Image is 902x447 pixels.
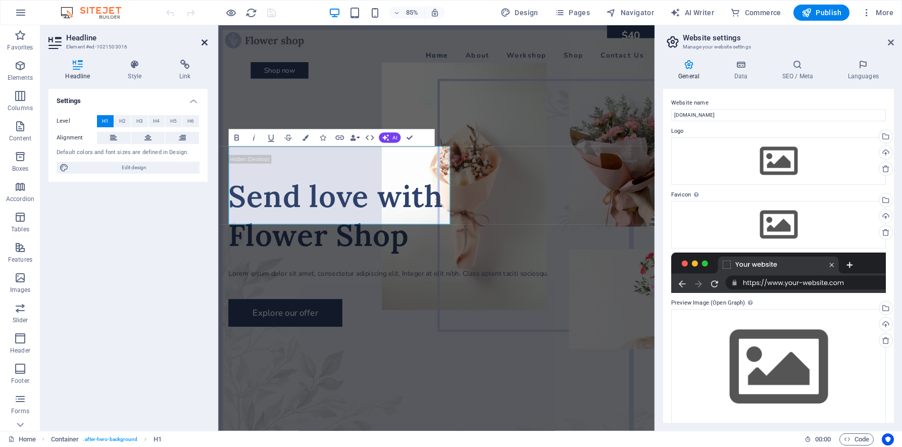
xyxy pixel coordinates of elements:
[683,42,874,52] h3: Manage your website settings
[48,60,111,81] h4: Headline
[72,162,196,174] span: Edit design
[801,8,841,18] span: Publish
[48,89,208,107] h4: Settings
[606,8,654,18] span: Navigator
[225,7,237,19] button: Click here to leave preview mode and continue editing
[8,104,33,112] p: Columns
[187,115,194,127] span: H6
[555,8,590,18] span: Pages
[671,297,886,309] label: Preview Image (Open Graph)
[832,60,894,81] h4: Languages
[263,129,279,146] button: Underline (⌘U)
[671,189,886,201] label: Favicon
[66,33,208,42] h2: Headline
[163,60,208,81] h4: Link
[102,115,109,127] span: H1
[793,5,849,21] button: Publish
[12,178,501,270] h1: Send love with Flower Shop
[57,162,199,174] button: Edit design
[430,8,439,17] i: On resize automatically adjust zoom level to fit chosen device.
[114,115,131,127] button: H2
[805,433,831,445] h6: Session time
[844,433,869,445] span: Code
[602,5,658,21] button: Navigator
[66,42,187,52] h3: Element #ed-1021503016
[882,433,894,445] button: Usercentrics
[170,115,177,127] span: H5
[148,115,165,127] button: H4
[767,60,832,81] h4: SEO / Meta
[671,109,886,121] input: Name...
[57,132,97,144] label: Alignment
[58,7,134,19] img: Editor Logo
[862,8,893,18] span: More
[822,435,824,443] span: :
[245,7,257,19] button: reload
[182,115,199,127] button: H6
[165,115,182,127] button: H5
[154,433,162,445] span: Click to select. Double-click to edit
[11,377,29,385] p: Footer
[362,129,378,146] button: HTML
[663,60,719,81] h4: General
[131,115,148,127] button: H3
[666,5,718,21] button: AI Writer
[858,5,897,21] button: More
[111,60,163,81] h4: Style
[153,115,160,127] span: H4
[389,7,425,19] button: 85%
[496,5,542,21] div: Design (Ctrl+Alt+Y)
[726,5,785,21] button: Commerce
[404,7,420,19] h6: 85%
[8,256,32,264] p: Features
[119,115,126,127] span: H2
[11,407,29,415] p: Forms
[6,195,34,203] p: Accordion
[671,201,886,249] div: Select files from the file manager, stock photos, or upload file(s)
[11,225,29,233] p: Tables
[683,33,894,42] h2: Website settings
[379,133,400,143] button: AI
[839,433,874,445] button: Code
[9,134,31,142] p: Content
[719,60,767,81] h4: Data
[7,43,33,52] p: Favorites
[57,148,199,157] div: Default colors and font sizes are defined in Design.
[392,135,397,140] span: AI
[348,129,361,146] button: Data Bindings
[402,129,418,146] button: Confirm (⌘+⏎)
[57,115,97,127] label: Level
[51,433,162,445] nav: breadcrumb
[8,74,33,82] p: Elements
[297,129,313,146] button: Colors
[8,433,36,445] a: Click to cancel selection. Double-click to open Pages
[671,137,886,185] div: Select files from the file manager, stock photos, or upload file(s)
[331,129,347,146] button: Link
[13,316,28,324] p: Slider
[97,115,114,127] button: H1
[815,433,831,445] span: 00 00
[136,115,143,127] span: H3
[730,8,781,18] span: Commerce
[228,129,244,146] button: Bold (⌘B)
[671,97,886,109] label: Website name
[245,7,257,19] i: Reload page
[12,165,29,173] p: Boxes
[314,129,330,146] button: Icons
[280,129,296,146] button: Strikethrough
[670,8,714,18] span: AI Writer
[10,346,30,355] p: Header
[550,5,594,21] button: Pages
[245,129,262,146] button: Italic (⌘I)
[500,8,538,18] span: Design
[51,433,79,445] span: Click to select. Double-click to edit
[671,125,886,137] label: Logo
[83,433,137,445] span: . after-hero-background
[671,309,886,425] div: Select files from the file manager, stock photos, or upload file(s)
[10,286,31,294] p: Images
[496,5,542,21] button: Design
